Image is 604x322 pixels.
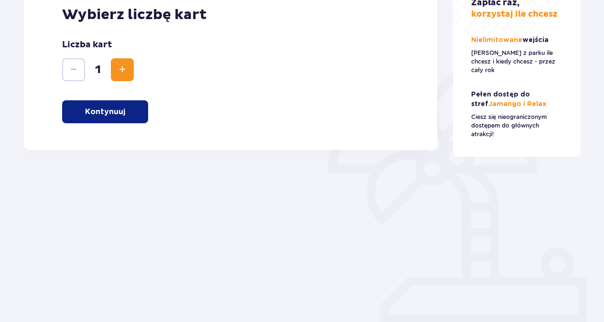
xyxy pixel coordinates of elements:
button: Decrease [62,58,85,81]
button: Increase [111,58,134,81]
p: Jamango i Relax [471,90,563,109]
p: Nielimitowane [471,35,550,45]
p: [PERSON_NAME] z parku ile chcesz i kiedy chcesz - przez cały rok [471,49,563,75]
button: Kontynuuj [62,100,148,123]
span: 1 [87,63,109,77]
p: Ciesz się nieograniczonym dostępem do głównych atrakcji! [471,113,563,139]
span: wejścia [522,37,549,43]
p: Wybierz liczbę kart [62,6,399,24]
p: Kontynuuj [85,107,125,117]
p: Liczba kart [62,39,112,51]
span: Pełen dostęp do stref [471,91,530,107]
